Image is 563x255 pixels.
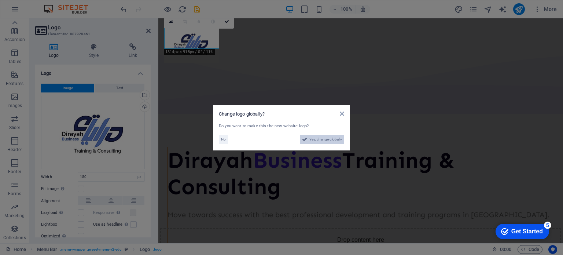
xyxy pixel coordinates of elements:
[300,135,344,144] button: Yes, change globally
[6,4,59,19] div: Get Started 5 items remaining, 0% complete
[309,135,342,144] span: Yes, change globally
[221,135,226,144] span: No
[219,135,228,144] button: No
[22,8,53,15] div: Get Started
[54,1,62,9] div: 5
[219,111,265,117] span: Change logo globally?
[219,123,344,130] div: Do you want to make this the new website logo?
